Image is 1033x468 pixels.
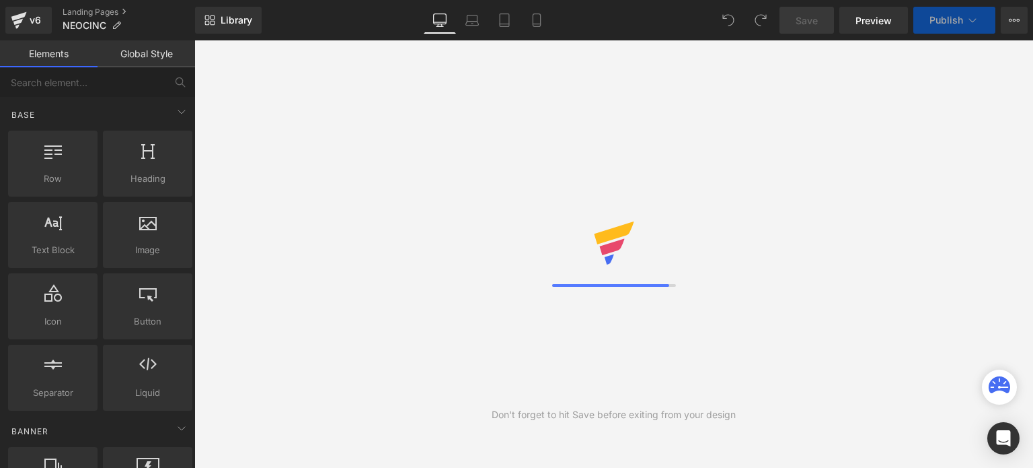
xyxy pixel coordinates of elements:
span: Banner [10,425,50,438]
a: New Library [195,7,262,34]
button: Publish [913,7,995,34]
div: Don't forget to hit Save before exiting from your design [492,407,736,422]
span: Library [221,14,252,26]
div: Open Intercom Messenger [987,422,1020,455]
a: Desktop [424,7,456,34]
span: Text Block [12,243,93,257]
span: Button [107,314,188,329]
a: Landing Pages [63,7,195,18]
div: v6 [27,11,44,29]
a: Global Style [98,40,195,67]
span: Row [12,172,93,186]
a: v6 [5,7,52,34]
span: Separator [12,386,93,400]
button: Redo [747,7,774,34]
span: Image [107,243,188,257]
span: Liquid [107,386,188,400]
span: Preview [855,13,892,28]
a: Laptop [456,7,488,34]
span: Publish [929,15,963,26]
span: Base [10,108,36,121]
span: Icon [12,314,93,329]
span: NEOCINC [63,20,106,31]
a: Preview [839,7,908,34]
span: Save [796,13,818,28]
a: Mobile [521,7,553,34]
a: Tablet [488,7,521,34]
span: Heading [107,172,188,186]
button: Undo [715,7,742,34]
button: More [1001,7,1028,34]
